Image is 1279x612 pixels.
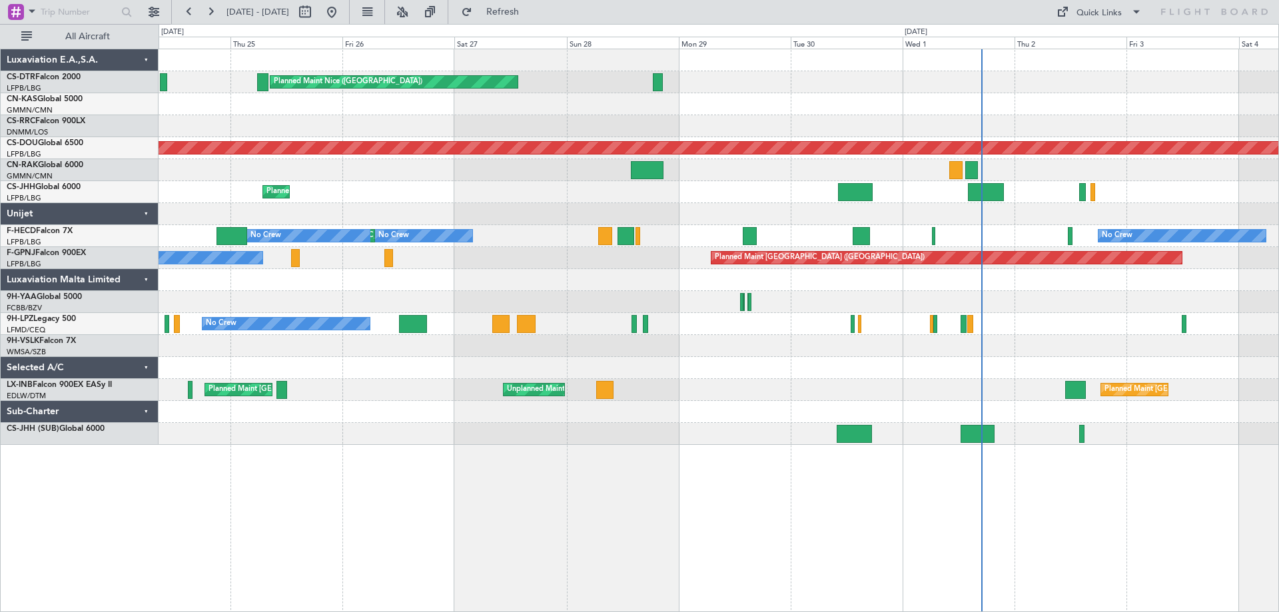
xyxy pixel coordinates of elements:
[378,226,409,246] div: No Crew
[1104,380,1232,400] div: Planned Maint [GEOGRAPHIC_DATA]
[7,73,81,81] a: CS-DTRFalcon 2000
[7,95,37,103] span: CN-KAS
[7,139,83,147] a: CS-DOUGlobal 6500
[7,183,35,191] span: CS-JHH
[715,248,925,268] div: Planned Maint [GEOGRAPHIC_DATA] ([GEOGRAPHIC_DATA])
[7,249,86,257] a: F-GPNJFalcon 900EX
[7,95,83,103] a: CN-KASGlobal 5000
[15,26,145,47] button: All Aircraft
[905,27,927,38] div: [DATE]
[342,37,454,49] div: Fri 26
[507,380,626,400] div: Unplanned Maint Roma (Ciampino)
[1076,7,1122,20] div: Quick Links
[903,37,1015,49] div: Wed 1
[7,183,81,191] a: CS-JHHGlobal 6000
[679,37,791,49] div: Mon 29
[455,1,535,23] button: Refresh
[230,37,342,49] div: Thu 25
[7,117,85,125] a: CS-RRCFalcon 900LX
[567,37,679,49] div: Sun 28
[7,139,38,147] span: CS-DOU
[7,325,45,335] a: LFMD/CEQ
[7,293,37,301] span: 9H-YAA
[7,161,38,169] span: CN-RAK
[7,83,41,93] a: LFPB/LBG
[7,303,42,313] a: FCBB/BZV
[7,117,35,125] span: CS-RRC
[7,337,76,345] a: 9H-VSLKFalcon 7X
[250,226,281,246] div: No Crew
[7,391,46,401] a: EDLW/DTM
[7,293,82,301] a: 9H-YAAGlobal 5000
[1126,37,1238,49] div: Fri 3
[7,347,46,357] a: WMSA/SZB
[1102,226,1132,246] div: No Crew
[7,161,83,169] a: CN-RAKGlobal 6000
[7,381,112,389] a: LX-INBFalcon 900EX EASy II
[35,32,141,41] span: All Aircraft
[1050,1,1148,23] button: Quick Links
[7,249,35,257] span: F-GPNJ
[7,337,39,345] span: 9H-VSLK
[119,37,230,49] div: Wed 24
[161,27,184,38] div: [DATE]
[7,105,53,115] a: GMMN/CMN
[7,149,41,159] a: LFPB/LBG
[7,259,41,269] a: LFPB/LBG
[791,37,903,49] div: Tue 30
[266,182,476,202] div: Planned Maint [GEOGRAPHIC_DATA] ([GEOGRAPHIC_DATA])
[7,193,41,203] a: LFPB/LBG
[7,171,53,181] a: GMMN/CMN
[7,315,76,323] a: 9H-LPZLegacy 500
[475,7,531,17] span: Refresh
[7,227,73,235] a: F-HECDFalcon 7X
[206,314,236,334] div: No Crew
[274,72,422,92] div: Planned Maint Nice ([GEOGRAPHIC_DATA])
[7,127,48,137] a: DNMM/LOS
[41,2,117,22] input: Trip Number
[7,227,36,235] span: F-HECD
[7,315,33,323] span: 9H-LPZ
[7,425,59,433] span: CS-JHH (SUB)
[454,37,566,49] div: Sat 27
[7,381,33,389] span: LX-INB
[209,380,418,400] div: Planned Maint [GEOGRAPHIC_DATA] ([GEOGRAPHIC_DATA])
[7,73,35,81] span: CS-DTR
[7,425,105,433] a: CS-JHH (SUB)Global 6000
[7,237,41,247] a: LFPB/LBG
[1015,37,1126,49] div: Thu 2
[226,6,289,18] span: [DATE] - [DATE]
